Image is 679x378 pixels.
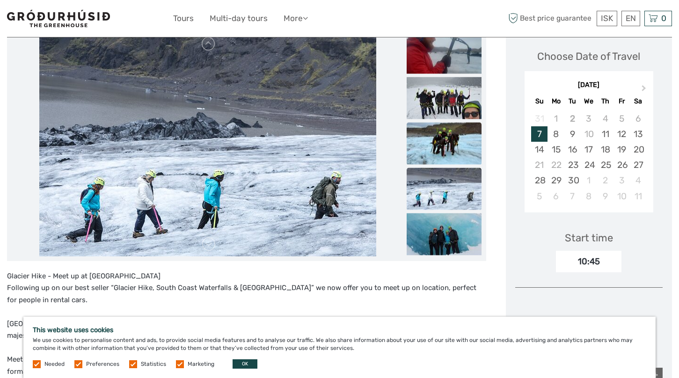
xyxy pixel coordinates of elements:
div: Choose Saturday, September 13th, 2025 [630,126,646,142]
div: Th [597,95,613,108]
img: 2e86d4e44e4c423db251703af380b084_slider_thumbnail.jpg [407,167,482,210]
div: Choose Monday, September 29th, 2025 [548,173,564,188]
div: Choose Tuesday, September 30th, 2025 [564,173,581,188]
h5: This website uses cookies [33,326,646,334]
div: Choose Friday, October 10th, 2025 [613,189,630,204]
div: Choose Wednesday, September 17th, 2025 [581,142,597,157]
div: Not available Monday, September 1st, 2025 [548,111,564,126]
img: 2e86d4e44e4c423db251703af380b084_main_slider.jpg [39,32,376,256]
div: Choose Thursday, September 11th, 2025 [597,126,613,142]
div: Not available Wednesday, September 3rd, 2025 [581,111,597,126]
div: [DATE] [525,80,653,90]
div: Choose Wednesday, October 8th, 2025 [581,189,597,204]
div: Choose Saturday, October 11th, 2025 [630,189,646,204]
div: We use cookies to personalise content and ads, to provide social media features and to analyse ou... [23,317,656,378]
div: Choose Friday, September 12th, 2025 [613,126,630,142]
img: 7274c9e401c54a8f94720bf582e4b40c_slider_thumbnail.jpg [407,213,482,255]
div: Not available Sunday, August 31st, 2025 [531,111,548,126]
div: Choose Saturday, September 27th, 2025 [630,157,646,173]
div: Not available Thursday, September 4th, 2025 [597,111,613,126]
div: Choose Date of Travel [537,49,640,64]
div: Choose Tuesday, September 23rd, 2025 [564,157,581,173]
div: 10:45 [556,251,621,272]
div: EN [621,11,640,26]
div: Not available Saturday, September 6th, 2025 [630,111,646,126]
div: Choose Thursday, October 2nd, 2025 [597,173,613,188]
div: Choose Saturday, September 20th, 2025 [630,142,646,157]
div: Sa [630,95,646,108]
a: Multi-day tours [210,12,268,25]
div: Choose Thursday, October 9th, 2025 [597,189,613,204]
p: We're away right now. Please check back later! [13,16,106,24]
div: Choose Monday, October 6th, 2025 [548,189,564,204]
span: Best price guarantee [506,11,594,26]
label: Preferences [86,360,119,368]
img: 7a52749b573c46528220ec596cd00071_slider_thumbnail.jpg [407,122,482,164]
div: Choose Friday, September 26th, 2025 [613,157,630,173]
div: month 2025-09 [527,111,650,204]
label: Marketing [188,360,214,368]
div: Not available Sunday, September 21st, 2025 [531,157,548,173]
div: Choose Sunday, September 14th, 2025 [531,142,548,157]
div: Not available Friday, September 5th, 2025 [613,111,630,126]
div: Start time [565,231,613,245]
div: Not available Tuesday, September 2nd, 2025 [564,111,581,126]
button: Open LiveChat chat widget [108,15,119,26]
div: Not available Monday, September 22nd, 2025 [548,157,564,173]
div: Choose Tuesday, September 9th, 2025 [564,126,581,142]
div: Choose Saturday, October 4th, 2025 [630,173,646,188]
span: ISK [601,14,613,23]
div: Choose Sunday, September 7th, 2025 [531,126,548,142]
div: Choose Thursday, September 25th, 2025 [597,157,613,173]
div: Choose Wednesday, October 1st, 2025 [581,173,597,188]
div: Select the number of participants [515,315,663,358]
div: Choose Sunday, October 5th, 2025 [531,189,548,204]
div: Choose Tuesday, October 7th, 2025 [564,189,581,204]
img: 6d18ef691b5c436d92b139594b6b67c8_slider_thumbnail.jpg [407,31,482,73]
a: Tours [173,12,194,25]
div: Fr [613,95,630,108]
div: Choose Wednesday, September 24th, 2025 [581,157,597,173]
div: Choose Thursday, September 18th, 2025 [597,142,613,157]
div: Su [531,95,548,108]
div: Choose Tuesday, September 16th, 2025 [564,142,581,157]
div: Choose Monday, September 15th, 2025 [548,142,564,157]
div: Choose Monday, September 8th, 2025 [548,126,564,142]
div: Mo [548,95,564,108]
div: Choose Friday, September 19th, 2025 [613,142,630,157]
span: 0 [660,14,668,23]
div: Choose Friday, October 3rd, 2025 [613,173,630,188]
div: Tu [564,95,581,108]
a: More [284,12,308,25]
label: Needed [44,360,65,368]
img: 72010c866d16440b96e7982ebbe925b1_slider_thumbnail.jpg [407,77,482,119]
img: 1578-341a38b5-ce05-4595-9f3d-b8aa3718a0b3_logo_small.jpg [7,10,110,27]
div: Not available Wednesday, September 10th, 2025 [581,126,597,142]
button: OK [233,359,257,369]
label: Statistics [141,360,166,368]
button: Next Month [637,83,652,98]
div: Choose Sunday, September 28th, 2025 [531,173,548,188]
div: We [581,95,597,108]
